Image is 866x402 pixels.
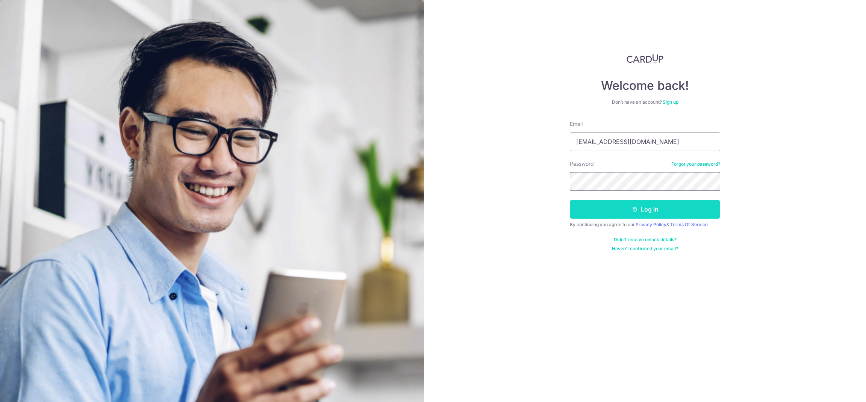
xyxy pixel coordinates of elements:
label: Email [570,120,583,128]
a: Privacy Policy [636,222,666,227]
a: Sign up [663,99,678,105]
label: Password [570,160,594,168]
input: Enter your Email [570,132,720,151]
a: Haven't confirmed your email? [612,246,678,252]
h4: Welcome back! [570,78,720,93]
a: Forgot your password? [671,161,720,167]
div: By continuing you agree to our & [570,222,720,228]
img: CardUp Logo [627,54,663,63]
a: Terms Of Service [670,222,708,227]
a: Didn't receive unlock details? [614,237,677,243]
button: Log in [570,200,720,219]
div: Don’t have an account? [570,99,720,105]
